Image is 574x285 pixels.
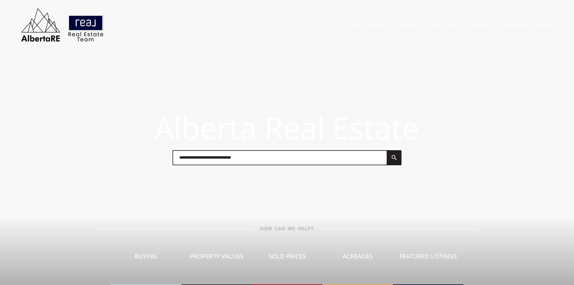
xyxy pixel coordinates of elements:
[190,252,243,260] span: Property Values
[111,231,181,285] a: Buying
[400,252,457,260] span: Featured Listings
[17,6,108,44] img: AlbertaRE Real Estate Team | Real Broker
[396,22,422,28] a: Sold Data
[449,22,459,28] a: Sell
[268,252,306,260] span: Sold Prices
[431,22,440,28] a: Buy
[536,22,552,28] a: Log In
[322,231,393,285] a: Acreages
[468,22,492,28] a: Our Team
[135,252,158,260] span: Buying
[369,22,387,28] a: Search
[347,22,360,28] a: Home
[343,252,373,260] span: Acreages
[181,231,252,285] a: Property Values
[393,231,463,285] a: Featured Listings
[252,231,322,285] a: Sold Prices
[501,22,527,28] a: Mortgage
